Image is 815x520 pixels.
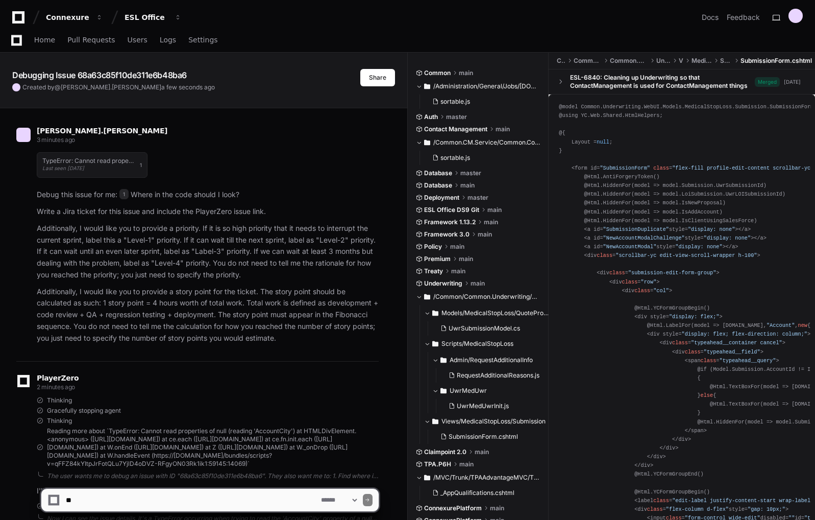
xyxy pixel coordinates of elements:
[424,279,462,288] span: Underwriting
[798,322,807,328] span: new
[444,399,544,413] button: UwrMedUwrInit.js
[610,57,648,65] span: Common.Underwriting.WebUI
[784,78,801,86] div: [DATE]
[42,8,107,27] button: Connexure
[433,82,541,90] span: /Administration/General/Jobs/[DOMAIN_NAME][URL]
[740,57,812,65] span: SubmissionForm.cshtml
[441,417,546,426] span: Views/MedicalStopLoss/Submission
[459,255,473,263] span: main
[188,37,217,43] span: Settings
[360,69,395,86] button: Share
[424,460,451,468] span: TPA.P6H
[727,12,760,22] button: Feedback
[42,165,84,171] span: Last seen [DATE]
[120,8,186,27] button: ESL Office
[471,279,485,288] span: main
[47,407,121,415] span: Gracefully stopping agent
[672,340,688,346] span: class
[669,314,720,320] span: "display: flex;"
[682,331,807,337] span: "display: flex; flex-direction: column;"
[685,349,701,355] span: class
[440,154,470,162] span: sortable.js
[603,235,685,241] span: "NewAccountModalChallenge"
[600,165,650,171] span: "SubmissionForm"
[704,235,751,241] span: "display: none"
[424,80,430,92] svg: Directory
[424,69,451,77] span: Common
[755,77,780,87] span: Merged
[37,375,79,381] span: PlayerZero
[424,206,479,214] span: ESL Office DS9 Git
[125,12,168,22] div: ESL Office
[615,252,757,258] span: "scrollbar-yc edit-view-scroll-wrapper h-100"
[720,57,732,65] span: Submission
[424,181,452,190] span: Database
[675,244,722,250] span: "display: none"
[460,169,481,177] span: master
[67,29,115,52] a: Pull Requests
[416,469,541,486] button: /MVC/Trunk/TPAAdvantageMVC/TPAAdvantage.MVC/Views/RFP/Admin/AppQualification
[672,165,813,171] span: "flex-fill profile-edit-content scrollbar-yc"
[603,226,669,232] span: "SubmissionDuplicate"
[161,83,215,91] span: a few seconds ago
[720,358,776,364] span: "typeahead__query"
[653,165,669,171] span: class
[47,427,379,468] span: Reading more about `TypeError: Cannot read properties of null (reading 'AccountCity') at HTMLDivE...
[704,349,760,355] span: "typeahead__field"
[37,136,75,144] span: 3 minutes ago
[432,307,438,319] svg: Directory
[37,286,379,344] p: Additionally, I would like you to provide a story point for the ticket. The story point should be...
[628,270,717,276] span: "submission-edit-form-group"
[767,322,795,328] span: "Account"
[46,12,90,22] div: Connexure
[424,305,550,321] button: Models/MedicalStopLoss/QuoteProcess
[557,57,565,65] span: Common
[37,206,379,218] p: Write a Jira ticket for this issue and include the PlayerZero issue link.
[597,139,609,145] span: null
[609,270,625,276] span: class
[47,417,72,425] span: Thinking
[34,37,55,43] span: Home
[128,29,147,52] a: Users
[424,291,430,303] svg: Directory
[416,78,541,94] button: /Administration/General/Jobs/[DOMAIN_NAME][URL]
[67,37,115,43] span: Pull Requests
[140,161,142,169] span: 1
[440,354,447,366] svg: Directory
[37,223,379,281] p: Additionally, I would like you to provide a priority. If it is so high priority that it needs to ...
[440,98,470,106] span: sortable.js
[441,309,550,317] span: Models/MedicalStopLoss/QuoteProcess
[12,70,187,80] app-text-character-animate: Debugging Issue 68a63c85f10de311e6b48ba6
[42,158,135,164] h1: TypeError: Cannot read properties of null (reading 'AccountCity') at HTMLDivElement.<anonymous> (...
[160,29,176,52] a: Logs
[428,94,535,109] button: sortable.js
[440,385,447,397] svg: Directory
[450,243,464,251] span: main
[597,252,612,258] span: class
[475,448,489,456] span: main
[37,152,147,178] button: TypeError: Cannot read properties of null (reading 'AccountCity') at HTMLDivElement.<anonymous> (...
[424,169,452,177] span: Database
[37,383,75,391] span: 2 minutes ago
[436,321,544,336] button: UwrSubmissionModel.cs
[436,430,544,444] button: SubmissionForm.cshtml
[424,413,550,430] button: Views/MedicalStopLoss/Submission
[701,358,717,364] span: class
[416,134,541,151] button: /Common.CM.Service/Common.ContactManagement.Service.WebUI/Scripts/ycBootstrap
[478,230,492,239] span: main
[459,460,474,468] span: main
[653,288,669,294] span: "col"
[701,392,713,398] span: else
[119,189,129,199] span: 1
[450,356,533,364] span: Admin/RequestAdditionalInfo
[188,29,217,52] a: Settings
[433,138,541,147] span: /Common.CM.Service/Common.ContactManagement.Service.WebUI/Scripts/ycBootstrap
[484,218,498,226] span: main
[432,415,438,428] svg: Directory
[444,368,544,383] button: RequestAdditionalReasons.js
[47,396,72,405] span: Thinking
[603,244,657,250] span: "NewAccountModal"
[679,57,683,65] span: Views
[424,336,550,352] button: Scripts/MedicalStopLoss
[691,57,712,65] span: MedicalStopLoss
